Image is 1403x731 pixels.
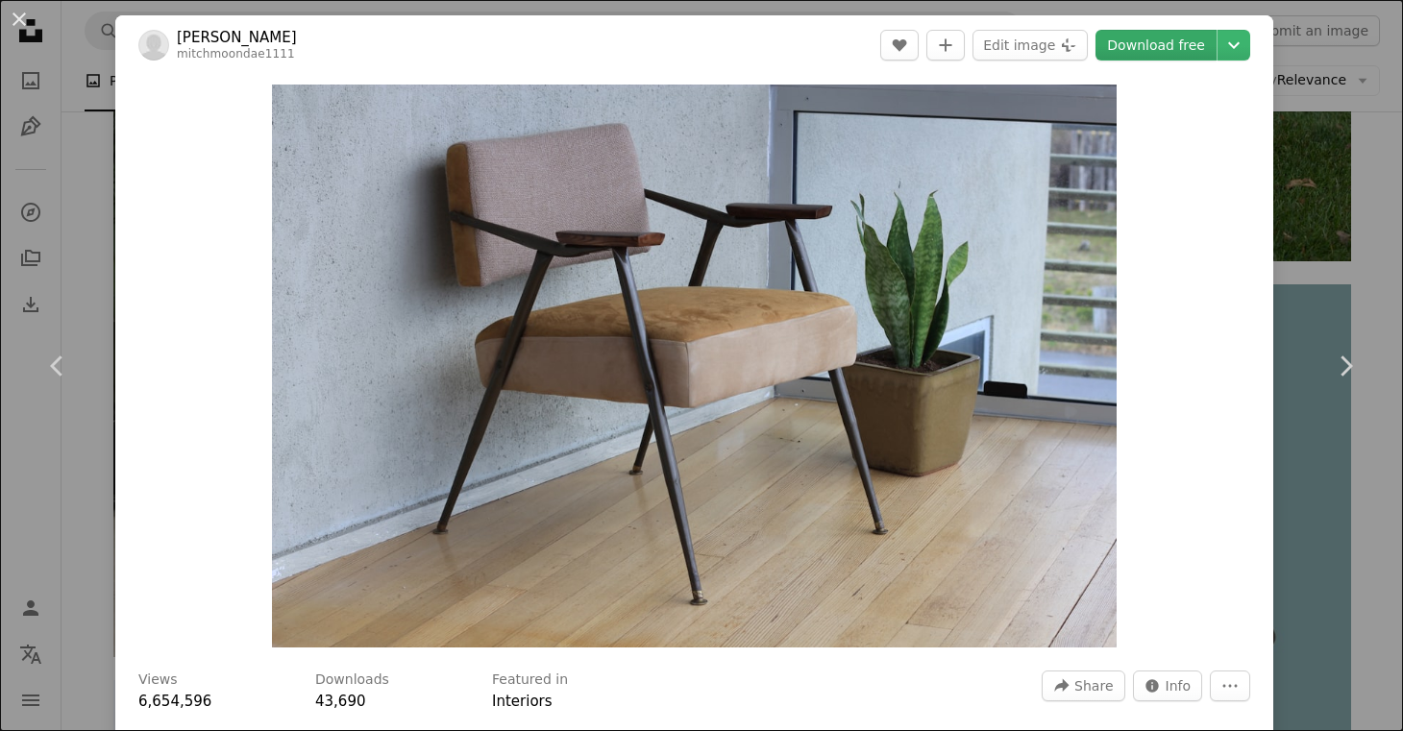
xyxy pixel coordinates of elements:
span: Share [1074,671,1113,700]
img: Go to Mitch Moondae's profile [138,30,169,61]
span: Info [1166,671,1192,700]
span: 43,690 [315,693,366,710]
a: [PERSON_NAME] [177,28,297,47]
img: brown fabric padded armchair beside green snake plant inside room [272,85,1117,647]
button: Zoom in on this image [272,85,1117,647]
button: Choose download size [1218,30,1250,61]
h3: Views [138,670,178,690]
button: Edit image [972,30,1088,61]
button: Add to Collection [926,30,965,61]
button: Share this image [1042,670,1124,701]
button: Like [880,30,919,61]
button: Stats about this image [1133,670,1203,701]
button: More Actions [1210,670,1250,701]
span: 6,654,596 [138,693,211,710]
a: Next [1288,274,1403,458]
a: Download free [1095,30,1217,61]
h3: Downloads [315,670,389,690]
h3: Featured in [492,670,568,690]
a: Interiors [492,693,553,710]
a: mitchmoondae1111 [177,47,295,61]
